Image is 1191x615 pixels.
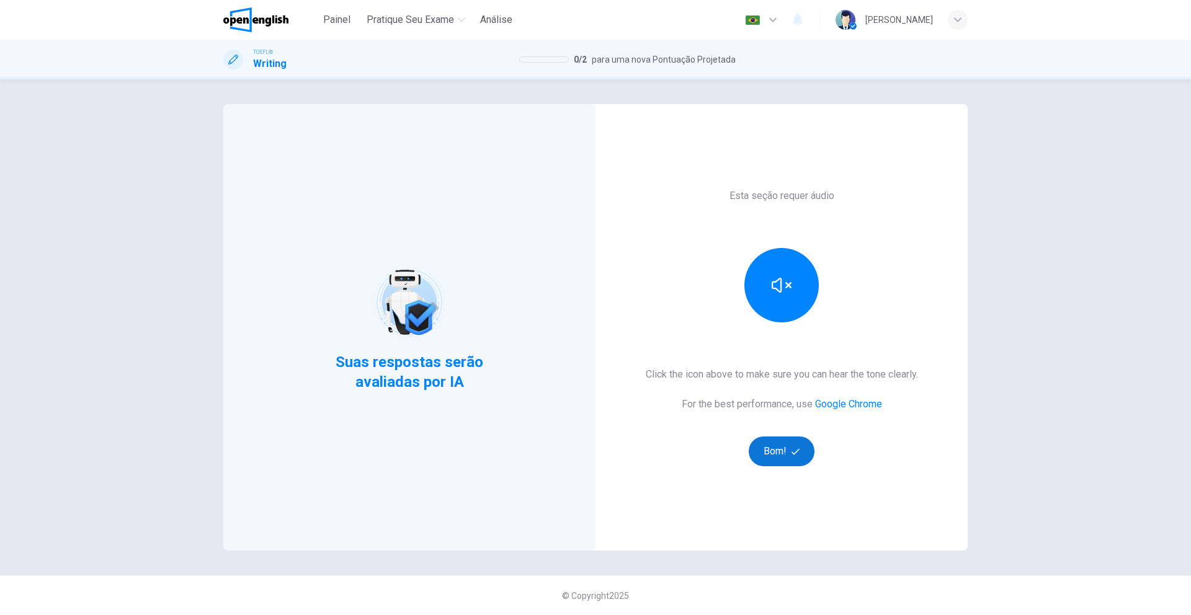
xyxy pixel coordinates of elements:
[865,12,933,27] div: [PERSON_NAME]
[367,12,454,27] span: Pratique seu exame
[475,9,517,31] button: Análise
[574,52,587,67] span: 0 / 2
[370,263,448,342] img: robot icon
[253,56,287,71] h1: Writing
[362,9,470,31] button: Pratique seu exame
[646,367,918,382] h6: Click the icon above to make sure you can hear the tone clearly.
[253,48,273,56] span: TOEFL®
[223,7,288,32] img: OpenEnglish logo
[729,188,834,203] h6: Esta seção requer áudio
[223,7,317,32] a: OpenEnglish logo
[323,12,350,27] span: Painel
[592,52,736,67] span: para uma nova Pontuação Projetada
[745,15,761,25] img: pt
[317,9,357,31] button: Painel
[815,398,882,410] a: Google Chrome
[562,591,629,601] span: © Copyright 2025
[480,12,512,27] span: Análise
[334,352,485,392] span: Suas respostas serão avaliadas por IA
[836,10,855,30] img: Profile picture
[682,397,882,412] h6: For the best performance, use
[749,436,815,466] button: Bom!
